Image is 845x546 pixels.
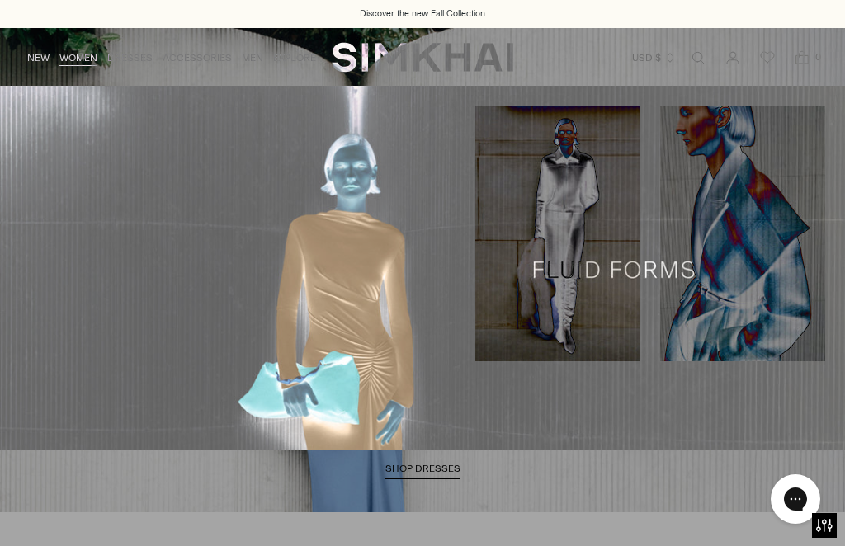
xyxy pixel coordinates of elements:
a: SIMKHAI [332,41,513,73]
a: MEN [242,40,263,76]
a: NEW [27,40,50,76]
a: Wishlist [751,41,784,74]
a: ACCESSORIES [163,40,232,76]
a: Go to the account page [716,41,749,74]
a: DRESSES [107,40,153,76]
a: Open search modal [682,41,715,74]
iframe: Gorgias live chat messenger [762,468,828,530]
button: USD $ [632,40,676,76]
a: Open cart modal [786,41,819,74]
a: Discover the new Fall Collection [360,7,485,21]
a: WOMEN [59,40,97,76]
a: EXPLORE [273,40,316,76]
span: 0 [810,49,825,64]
